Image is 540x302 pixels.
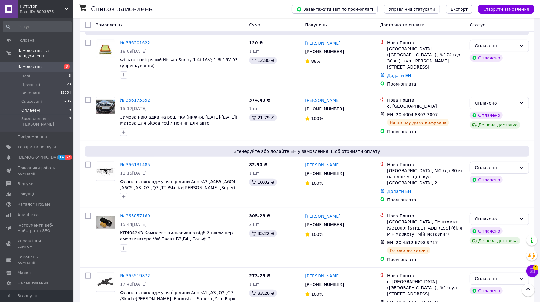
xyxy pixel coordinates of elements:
span: Скасовані [21,99,42,104]
span: Створити замовлення [483,7,529,12]
span: Замовлення [18,64,43,69]
a: Зимова накладка на решітку (нижня, [DATE]-[DATE]) Матова для Skoda Yeti / Тюнінг для авто [120,115,237,126]
div: [PHONE_NUMBER] [304,105,345,113]
a: № 366175352 [120,98,150,102]
span: Покупець [305,22,327,27]
a: Створити замовлення [472,6,534,11]
a: [PERSON_NAME] [305,213,340,219]
div: Оплачено [475,275,517,282]
a: [PERSON_NAME] [305,40,340,46]
span: Налаштування [18,280,49,286]
span: Товари та послуги [18,144,56,150]
div: 21.79 ₴ [249,114,277,121]
button: Експорт [446,5,473,14]
span: 17:43[DATE] [120,282,147,287]
img: Фото товару [96,165,115,178]
span: 23 [67,82,71,87]
div: Оплачено [475,216,517,222]
div: Нова Пошта [387,162,465,168]
span: 374.40 ₴ [249,98,270,102]
span: Каталог ProSale [18,202,50,207]
span: 14 [58,155,65,160]
span: Замовлення [96,22,123,27]
div: Дешева доставка [470,237,520,244]
span: 82.50 ₴ [249,162,267,167]
span: 100% [311,292,323,297]
div: [PHONE_NUMBER] [304,280,345,289]
div: Нова Пошта [387,97,465,103]
div: [GEOGRAPHIC_DATA], №2 (до 30 кг на одне місце): вул. [GEOGRAPHIC_DATA], 2 [387,168,465,186]
input: Пошук [3,21,72,32]
span: Статус [470,22,485,27]
div: [GEOGRAPHIC_DATA], Поштомат №31000: [STREET_ADDRESS] (біля мінімаркету "Мій Магазин") [387,219,465,237]
a: Фото товару [96,162,115,181]
button: Управління статусами [384,5,440,14]
span: Гаманець компанії [18,254,56,265]
div: с. [GEOGRAPHIC_DATA] ([GEOGRAPHIC_DATA].), №1: вул. [STREET_ADDRESS] [387,279,465,297]
div: Нова Пошта [387,40,465,46]
span: ПитСтоп [20,4,65,9]
div: 10.02 ₴ [249,179,277,186]
span: Маркет [18,270,33,276]
span: ЕН: 20 4512 6798 9717 [387,240,438,245]
span: Доставка та оплата [380,22,424,27]
a: Фото товару [96,213,115,232]
span: Аналітика [18,212,39,218]
button: Наверх [522,284,535,297]
div: Дешева доставка [470,121,520,129]
div: [PHONE_NUMBER] [304,47,345,56]
span: 100% [311,232,323,237]
span: 0 [69,116,71,127]
a: Фото товару [96,273,115,292]
div: 35.22 ₴ [249,230,277,237]
span: 100% [311,116,323,121]
div: Ваш ID: 3003375 [20,9,73,15]
span: 15:17[DATE] [120,106,147,111]
span: Управління сайтом [18,238,56,249]
div: [PHONE_NUMBER] [304,220,345,229]
div: с. [GEOGRAPHIC_DATA] [387,103,465,109]
div: Пром-оплата [387,81,465,87]
div: Пром-оплата [387,197,465,203]
span: 2 шт. [249,222,261,227]
div: Оплачено [470,54,502,62]
img: Фото товару [96,276,115,289]
a: Додати ЕН [387,73,411,78]
span: 2 [533,263,538,269]
a: № 366131485 [120,162,150,167]
span: Експорт [451,7,468,12]
span: Показники роботи компанії [18,165,56,176]
span: Відгуки [18,181,33,186]
span: 1 шт. [249,171,261,176]
div: Оплачено [470,112,502,119]
span: Нові [21,73,30,79]
a: Фото товару [96,97,115,116]
span: Інструменти веб-майстра та SEO [18,223,56,233]
button: Завантажити звіт по пром-оплаті [292,5,378,14]
span: 1 шт. [249,49,261,54]
a: Фільтр повітряний Nissan Sunny 1.4i 16V; 1.6i 16V 93- (уприскування) [120,57,239,68]
img: Фото товару [96,41,115,58]
div: Пром-оплата [387,257,465,263]
span: 88% [311,59,320,64]
span: ЕН: 20 4004 8303 3007 [387,112,438,117]
div: Оплачено [475,164,517,171]
span: 3 [64,64,70,69]
span: 273.75 ₴ [249,273,270,278]
div: Нова Пошта [387,213,465,219]
span: 11:15[DATE] [120,171,147,176]
span: Згенеруйте або додайте ЕН у замовлення, щоб отримати оплату [87,148,527,154]
a: [PERSON_NAME] [305,162,340,168]
button: Чат з покупцем2 [526,265,538,277]
span: Покупці [18,191,34,197]
span: 18:09[DATE] [120,49,147,54]
span: Оплачені [21,108,40,113]
a: Фланець охолоджуючої рідини Audi:A3 ,A4B5 ,A6C4 ,A6C5 ,A8 ,Q3 ,Q7 ,TT /Skoda:[PERSON_NAME] ,Super... [120,179,236,196]
div: [GEOGRAPHIC_DATA] ([GEOGRAPHIC_DATA].), №174 (до 30 кг): вул. [PERSON_NAME][STREET_ADDRESS] [387,46,465,70]
a: Фото товару [96,40,115,59]
a: KIT404243 Комплект пильовика з відбійником пер. амортизатора VW Пасат Б3,Б4 , Гольф 3 [120,230,234,241]
a: № 365857169 [120,213,150,218]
